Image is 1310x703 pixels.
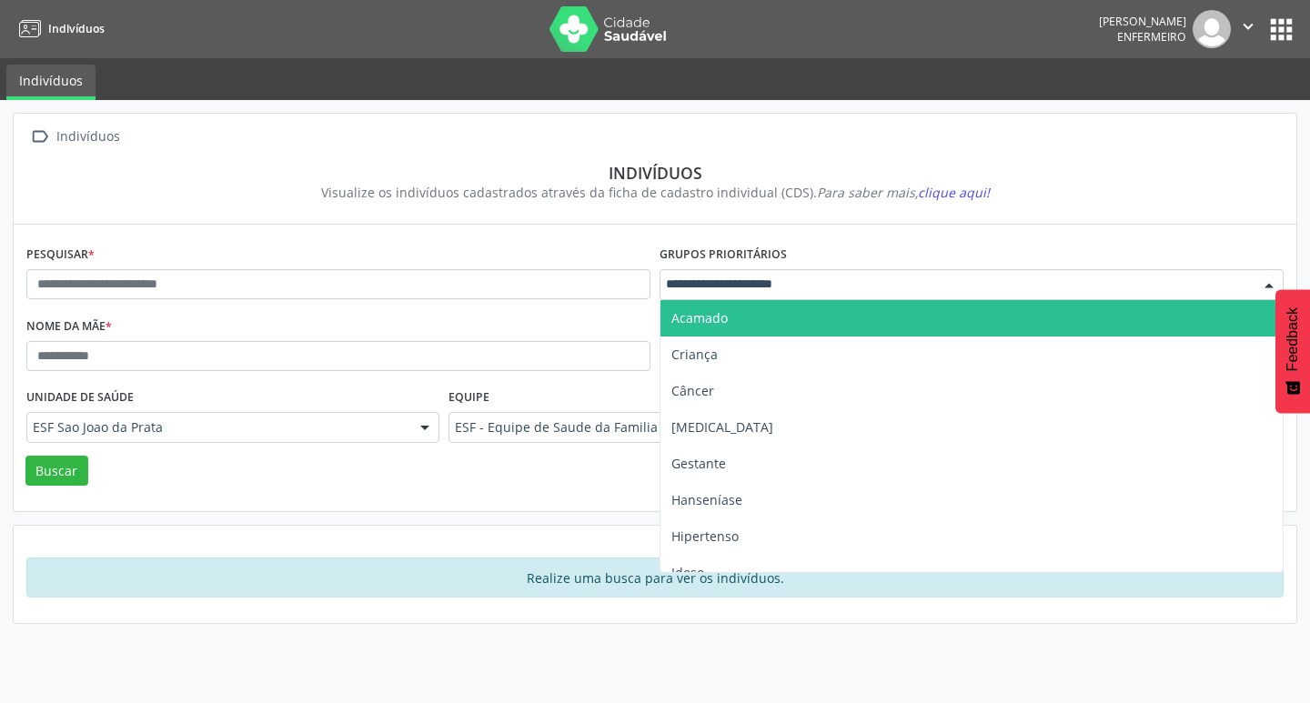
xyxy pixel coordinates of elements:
a: Indivíduos [6,65,96,100]
span: Criança [671,346,718,363]
a:  Indivíduos [26,124,123,150]
i:  [1238,16,1258,36]
i: Para saber mais, [817,184,990,201]
span: Gestante [671,455,726,472]
label: Equipe [448,384,489,412]
span: ESF - Equipe de Saude da Familia - INE: 0000196827 [455,418,824,437]
button: Buscar [25,456,88,487]
label: Unidade de saúde [26,384,134,412]
span: Câncer [671,382,714,399]
span: Hipertenso [671,527,739,545]
button: apps [1265,14,1297,45]
span: Indivíduos [48,21,105,36]
label: Pesquisar [26,241,95,269]
button: Feedback - Mostrar pesquisa [1275,289,1310,413]
button:  [1231,10,1265,48]
span: Feedback [1285,307,1301,371]
i:  [26,124,53,150]
div: Visualize os indivíduos cadastrados através da ficha de cadastro individual (CDS). [39,183,1271,202]
span: ESF Sao Joao da Prata [33,418,402,437]
a: Indivíduos [13,14,105,44]
div: [PERSON_NAME] [1099,14,1186,29]
span: Hanseníase [671,491,742,508]
label: Nome da mãe [26,313,112,341]
span: Enfermeiro [1117,29,1186,45]
span: [MEDICAL_DATA] [671,418,773,436]
label: Grupos prioritários [660,241,787,269]
span: clique aqui! [918,184,990,201]
div: Realize uma busca para ver os indivíduos. [26,557,1284,598]
div: Indivíduos [53,124,123,150]
div: Indivíduos [39,163,1271,183]
span: Acamado [671,309,728,326]
span: Idoso [671,564,704,581]
img: img [1193,10,1231,48]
